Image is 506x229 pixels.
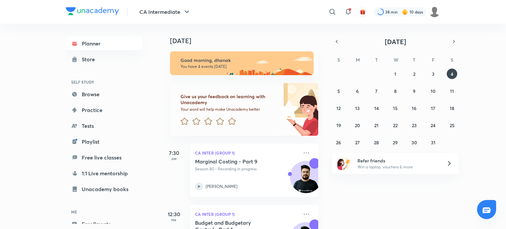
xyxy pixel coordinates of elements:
button: October 20, 2025 [352,120,363,130]
a: Store [66,53,142,66]
a: 1:1 Live mentorship [66,167,142,180]
h5: 7:30 [161,149,187,157]
button: October 6, 2025 [352,86,363,96]
a: Free live classes [66,151,142,164]
button: October 16, 2025 [409,103,419,113]
h6: ME [66,206,142,217]
a: Browse [66,88,142,101]
p: AM [161,157,187,161]
p: [PERSON_NAME] [206,184,238,189]
span: [DATE] [385,37,406,46]
abbr: October 23, 2025 [412,122,417,129]
abbr: October 7, 2025 [375,88,378,94]
button: October 31, 2025 [428,137,438,148]
abbr: October 15, 2025 [393,105,398,111]
abbr: October 17, 2025 [431,105,435,111]
abbr: October 18, 2025 [450,105,454,111]
button: October 11, 2025 [447,86,457,96]
abbr: October 27, 2025 [355,139,360,146]
h6: SELF STUDY [66,76,142,88]
img: Company Logo [66,7,119,15]
h5: Marginal Costing - Part 9 [195,158,277,165]
abbr: October 11, 2025 [450,88,454,94]
button: October 12, 2025 [333,103,344,113]
abbr: October 22, 2025 [393,122,398,129]
button: October 3, 2025 [428,69,438,79]
abbr: October 2, 2025 [413,71,415,77]
button: October 13, 2025 [352,103,363,113]
abbr: October 4, 2025 [451,71,453,77]
abbr: October 30, 2025 [411,139,417,146]
img: dhanak [429,6,440,17]
div: Store [82,55,99,63]
h5: 12:30 [161,210,187,218]
abbr: October 20, 2025 [355,122,360,129]
button: October 21, 2025 [371,120,382,130]
button: October 15, 2025 [390,103,401,113]
button: October 26, 2025 [333,137,344,148]
button: October 23, 2025 [409,120,419,130]
button: October 24, 2025 [428,120,438,130]
a: Tests [66,119,142,132]
abbr: October 25, 2025 [450,122,455,129]
img: streak [402,9,408,15]
button: October 9, 2025 [409,86,419,96]
a: Unacademy books [66,183,142,196]
abbr: October 6, 2025 [356,88,359,94]
button: October 18, 2025 [447,103,457,113]
abbr: October 28, 2025 [374,139,379,146]
button: October 14, 2025 [371,103,382,113]
a: Playlist [66,135,142,148]
img: Avatar [290,164,322,196]
abbr: Thursday [413,57,415,63]
p: PM [161,218,187,222]
abbr: October 16, 2025 [412,105,416,111]
button: CA Intermediate [135,5,195,18]
abbr: Sunday [337,57,340,63]
abbr: October 12, 2025 [336,105,341,111]
button: October 4, 2025 [447,69,457,79]
button: [DATE] [341,37,449,46]
button: avatar [357,7,368,17]
abbr: October 5, 2025 [337,88,340,94]
abbr: October 13, 2025 [355,105,360,111]
button: October 22, 2025 [390,120,401,130]
a: Planner [66,37,142,50]
p: You have 4 events [DATE] [181,64,308,69]
abbr: Monday [356,57,360,63]
button: October 8, 2025 [390,86,401,96]
abbr: October 8, 2025 [394,88,397,94]
button: October 19, 2025 [333,120,344,130]
img: feedback_image [257,83,318,136]
abbr: October 10, 2025 [431,88,436,94]
button: October 29, 2025 [390,137,401,148]
button: October 2, 2025 [409,69,419,79]
abbr: Saturday [451,57,453,63]
button: October 17, 2025 [428,103,438,113]
p: CA Inter (Group 1) [195,149,298,157]
abbr: Friday [432,57,435,63]
a: Company Logo [66,7,119,17]
p: Win a laptop, vouchers & more [357,164,438,170]
p: CA Inter (Group 1) [195,210,298,218]
abbr: October 3, 2025 [432,71,435,77]
abbr: October 24, 2025 [431,122,436,129]
h6: Give us your feedback on learning with Unacademy [181,94,277,105]
abbr: October 31, 2025 [431,139,436,146]
img: avatar [360,9,366,15]
abbr: October 29, 2025 [393,139,398,146]
h4: [DATE] [170,37,325,45]
button: October 28, 2025 [371,137,382,148]
p: Your word will help make Unacademy better [181,107,277,112]
button: October 25, 2025 [447,120,457,130]
a: Practice [66,103,142,117]
abbr: October 21, 2025 [374,122,379,129]
button: October 1, 2025 [390,69,401,79]
p: Session 80 • Recording in progress [195,166,298,172]
abbr: October 19, 2025 [336,122,341,129]
button: October 27, 2025 [352,137,363,148]
abbr: October 26, 2025 [336,139,341,146]
abbr: Wednesday [394,57,398,63]
h6: Good morning, dhanak [181,57,308,63]
button: October 7, 2025 [371,86,382,96]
